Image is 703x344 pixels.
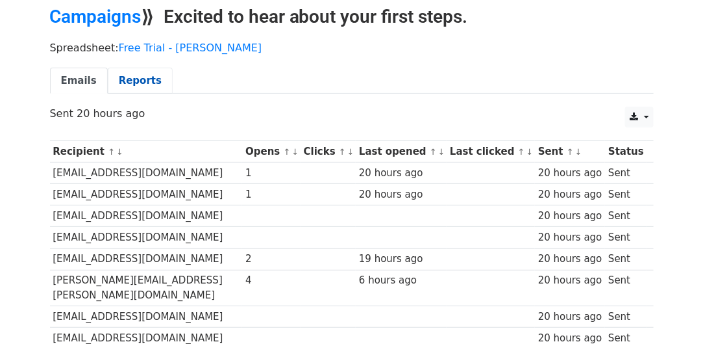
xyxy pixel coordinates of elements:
[291,147,299,157] a: ↓
[245,187,297,202] div: 1
[108,68,173,94] a: Reports
[447,141,535,163] th: Last clicked
[605,306,647,328] td: Sent
[356,141,447,163] th: Last opened
[438,147,445,157] a: ↓
[242,141,301,163] th: Opens
[526,147,534,157] a: ↓
[605,205,647,227] td: Sent
[538,187,602,202] div: 20 hours ago
[538,209,602,224] div: 20 hours ago
[538,230,602,245] div: 20 hours ago
[284,147,291,157] a: ↑
[538,252,602,267] div: 20 hours ago
[535,141,605,163] th: Sent
[50,41,654,55] p: Spreadsheet:
[575,147,582,157] a: ↓
[359,252,443,267] div: 19 hours ago
[50,163,243,184] td: [EMAIL_ADDRESS][DOMAIN_NAME]
[430,147,437,157] a: ↑
[116,147,123,157] a: ↓
[359,166,443,181] div: 20 hours ago
[538,310,602,324] div: 20 hours ago
[347,147,354,157] a: ↓
[605,248,647,270] td: Sent
[605,141,647,163] th: Status
[50,227,243,248] td: [EMAIL_ADDRESS][DOMAIN_NAME]
[605,184,647,205] td: Sent
[538,273,602,288] div: 20 hours ago
[119,42,262,54] a: Free Trial - [PERSON_NAME]
[339,147,346,157] a: ↑
[638,282,703,344] iframe: Chat Widget
[605,227,647,248] td: Sent
[301,141,356,163] th: Clicks
[605,163,647,184] td: Sent
[245,166,297,181] div: 1
[50,184,243,205] td: [EMAIL_ADDRESS][DOMAIN_NAME]
[50,6,654,28] h2: ⟫ Excited to hear about your first steps.
[567,147,574,157] a: ↑
[50,6,142,27] a: Campaigns
[50,248,243,270] td: [EMAIL_ADDRESS][DOMAIN_NAME]
[359,273,443,288] div: 6 hours ago
[359,187,443,202] div: 20 hours ago
[50,205,243,227] td: [EMAIL_ADDRESS][DOMAIN_NAME]
[605,270,647,306] td: Sent
[245,273,297,288] div: 4
[50,141,243,163] th: Recipient
[518,147,525,157] a: ↑
[245,252,297,267] div: 2
[108,147,115,157] a: ↑
[50,306,243,328] td: [EMAIL_ADDRESS][DOMAIN_NAME]
[538,166,602,181] div: 20 hours ago
[50,68,108,94] a: Emails
[50,107,654,120] p: Sent 20 hours ago
[50,270,243,306] td: [PERSON_NAME][EMAIL_ADDRESS][PERSON_NAME][DOMAIN_NAME]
